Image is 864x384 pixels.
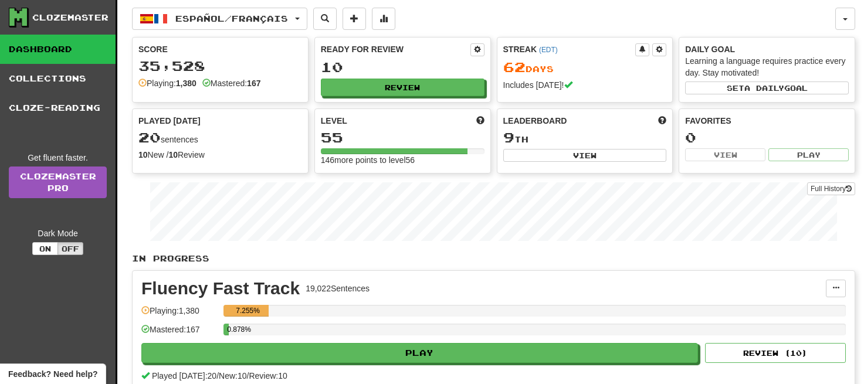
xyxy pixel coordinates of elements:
div: sentences [138,130,302,145]
div: 7.255% [227,305,269,317]
div: Includes [DATE]! [503,79,667,91]
div: Mastered: 167 [141,324,218,343]
span: Review: 10 [249,371,287,380]
button: Seta dailygoal [685,81,849,94]
button: More stats [372,8,395,30]
span: a daily [744,84,784,92]
div: 0 [685,130,849,145]
span: Played [DATE]: 20 [152,371,216,380]
div: Favorites [685,115,849,127]
button: View [685,148,765,161]
div: 55 [321,130,484,145]
div: 19,022 Sentences [306,283,370,294]
span: Open feedback widget [8,368,97,380]
strong: 10 [138,150,148,159]
div: Learning a language requires practice every day. Stay motivated! [685,55,849,79]
button: Play [141,343,698,363]
div: Day s [503,60,667,75]
a: (EDT) [539,46,558,54]
div: Get fluent faster. [9,152,107,164]
div: Ready for Review [321,43,470,55]
div: New / Review [138,149,302,161]
strong: 1,380 [176,79,196,88]
div: Fluency Fast Track [141,280,300,297]
button: Add sentence to collection [343,8,366,30]
span: Level [321,115,347,127]
span: New: 10 [219,371,246,380]
div: Playing: 1,380 [141,305,218,324]
div: 35,528 [138,59,302,73]
span: / [216,371,219,380]
div: th [503,130,667,145]
p: In Progress [132,253,855,264]
div: Mastered: [202,77,261,89]
span: 62 [503,59,526,75]
button: On [32,242,58,255]
div: 146 more points to level 56 [321,154,484,166]
button: Review [321,79,484,96]
span: Leaderboard [503,115,567,127]
button: Review (10) [705,343,846,363]
button: Full History [807,182,855,195]
strong: 10 [168,150,178,159]
div: Playing: [138,77,196,89]
div: 10 [321,60,484,74]
strong: 167 [247,79,260,88]
span: Score more points to level up [476,115,484,127]
div: Dark Mode [9,227,107,239]
button: Español/Français [132,8,307,30]
span: / [247,371,249,380]
a: ClozemasterPro [9,166,107,198]
div: Daily Goal [685,43,849,55]
button: Off [57,242,83,255]
span: Español / Français [175,13,288,23]
span: 9 [503,129,514,145]
div: Streak [503,43,636,55]
div: Clozemaster [32,12,109,23]
span: 20 [138,129,161,145]
div: Score [138,43,302,55]
span: Played [DATE] [138,115,201,127]
button: Play [768,148,849,161]
button: View [503,149,667,162]
div: 0.878% [227,324,229,335]
button: Search sentences [313,8,337,30]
